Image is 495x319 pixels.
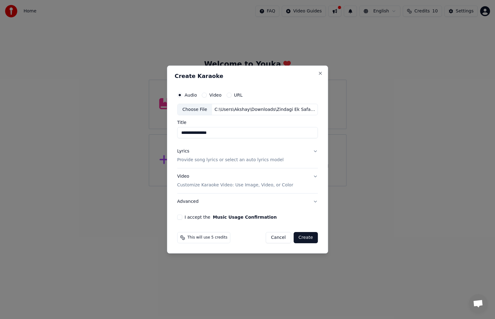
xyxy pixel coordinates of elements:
button: Cancel [266,232,291,243]
h2: Create Karaoke [175,73,321,79]
div: Lyrics [177,148,189,155]
button: LyricsProvide song lyrics or select an auto lyrics model [177,144,318,168]
p: Provide song lyrics or select an auto lyrics model [177,157,284,163]
label: Title [177,121,318,125]
button: Advanced [177,194,318,210]
span: This will use 5 credits [187,235,227,240]
button: Create [294,232,318,243]
label: Audio [185,93,197,97]
label: I accept the [185,215,277,219]
div: C:\Users\Akshay\Downloads\Zindagi Ek Safar Andaaz 320 Kbps.mp3 [212,107,317,113]
button: I accept the [213,215,277,219]
div: Choose File [178,104,212,115]
button: VideoCustomize Karaoke Video: Use Image, Video, or Color [177,169,318,194]
p: Customize Karaoke Video: Use Image, Video, or Color [177,182,293,188]
label: Video [209,93,222,97]
label: URL [234,93,243,97]
div: Video [177,174,293,189]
